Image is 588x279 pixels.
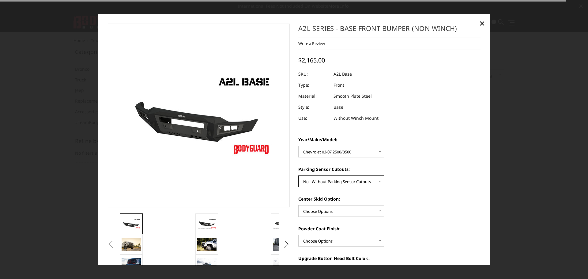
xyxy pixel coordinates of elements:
[106,240,115,249] button: Previous
[108,24,290,207] a: A2L Series - Base Front Bumper (Non Winch)
[197,218,217,229] img: A2L Series - Base Front Bumper (Non Winch)
[197,258,217,271] img: A2L Series - Base Front Bumper (Non Winch)
[334,113,379,124] dd: Without Winch Mount
[298,69,329,80] dt: SKU:
[334,102,343,113] dd: Base
[334,69,352,80] dd: A2L Base
[298,80,329,91] dt: Type:
[298,136,481,143] label: Year/Make/Model:
[122,238,141,251] img: 2019 GMC 1500
[298,255,481,262] label: Upgrade Button Head Bolt Color::
[197,238,217,251] img: 2020 Chevrolet HD - Compatible with block heater connection
[122,258,141,271] img: A2L Series - Base Front Bumper (Non Winch)
[477,18,487,28] a: Close
[298,56,325,64] span: $2,165.00
[298,41,325,46] a: Write a Review
[273,258,292,271] img: A2L Series - Base Front Bumper (Non Winch)
[282,240,291,249] button: Next
[298,265,481,271] label: None
[298,225,481,232] label: Powder Coat Finish:
[298,91,329,102] dt: Material:
[298,166,481,172] label: Parking Sensor Cutouts:
[298,196,481,202] label: Center Skid Option:
[334,91,372,102] dd: Smooth Plate Steel
[298,24,481,37] h1: A2L Series - Base Front Bumper (Non Winch)
[122,218,141,229] img: A2L Series - Base Front Bumper (Non Winch)
[479,17,485,30] span: ×
[334,80,344,91] dd: Front
[298,113,329,124] dt: Use:
[273,238,292,251] img: 2020 RAM HD - Available in single light bar configuration only
[298,102,329,113] dt: Style:
[273,218,292,229] img: A2L Series - Base Front Bumper (Non Winch)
